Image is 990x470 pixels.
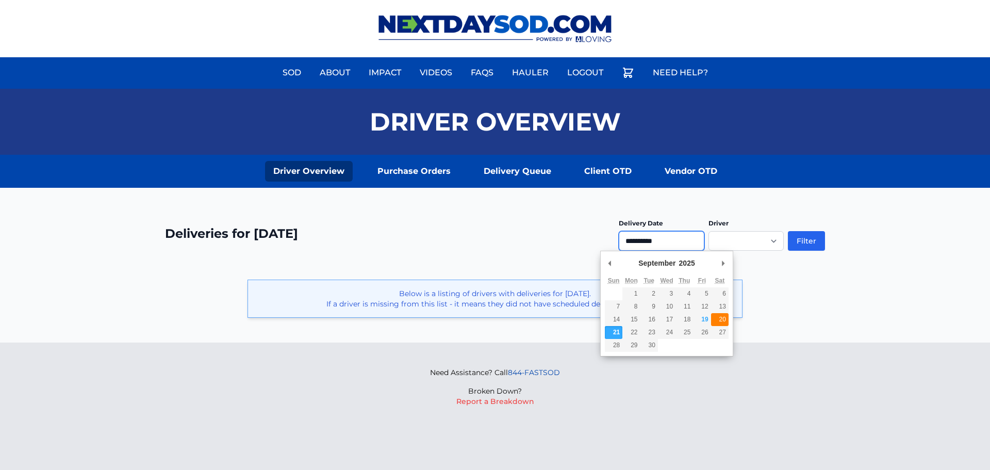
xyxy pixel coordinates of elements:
a: Driver Overview [265,161,353,182]
button: 5 [693,287,711,300]
button: 15 [622,313,640,326]
button: 19 [693,313,711,326]
h1: Driver Overview [370,109,621,134]
button: 30 [640,339,658,352]
button: 28 [605,339,622,352]
a: Hauler [506,60,555,85]
abbr: Tuesday [643,277,654,284]
p: Below is a listing of drivers with deliveries for [DATE]. If a driver is missing from this list -... [256,288,734,309]
a: Videos [414,60,458,85]
a: Client OTD [576,161,640,182]
button: 12 [693,300,711,313]
a: About [313,60,356,85]
div: 2025 [678,255,697,271]
a: FAQs [465,60,500,85]
button: 29 [622,339,640,352]
button: Previous Month [605,255,615,271]
a: Purchase Orders [369,161,459,182]
abbr: Sunday [608,277,620,284]
button: 6 [711,287,729,300]
button: 4 [675,287,693,300]
button: 17 [658,313,675,326]
abbr: Monday [625,277,638,284]
a: Need Help? [647,60,714,85]
button: Report a Breakdown [456,396,534,407]
button: 22 [622,326,640,339]
button: 9 [640,300,658,313]
a: Delivery Queue [475,161,559,182]
button: Next Month [718,255,729,271]
button: 7 [605,300,622,313]
button: 21 [605,326,622,339]
a: Impact [362,60,407,85]
button: 20 [711,313,729,326]
button: 25 [675,326,693,339]
a: 844-FASTSOD [508,368,560,377]
div: September [637,255,677,271]
abbr: Thursday [679,277,690,284]
button: 1 [622,287,640,300]
a: Sod [276,60,307,85]
label: Delivery Date [619,219,663,227]
p: Need Assistance? Call [430,367,560,378]
button: 14 [605,313,622,326]
button: 26 [693,326,711,339]
button: 11 [675,300,693,313]
button: Filter [788,231,825,251]
p: Broken Down? [430,386,560,396]
button: 27 [711,326,729,339]
button: 24 [658,326,675,339]
button: 2 [640,287,658,300]
input: Use the arrow keys to pick a date [619,231,704,251]
button: 16 [640,313,658,326]
abbr: Wednesday [660,277,673,284]
button: 18 [675,313,693,326]
abbr: Friday [698,277,706,284]
button: 8 [622,300,640,313]
button: 23 [640,326,658,339]
button: 13 [711,300,729,313]
label: Driver [708,219,729,227]
h2: Deliveries for [DATE] [165,225,298,242]
a: Logout [561,60,609,85]
button: 3 [658,287,675,300]
abbr: Saturday [715,277,724,284]
button: 10 [658,300,675,313]
a: Vendor OTD [656,161,725,182]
